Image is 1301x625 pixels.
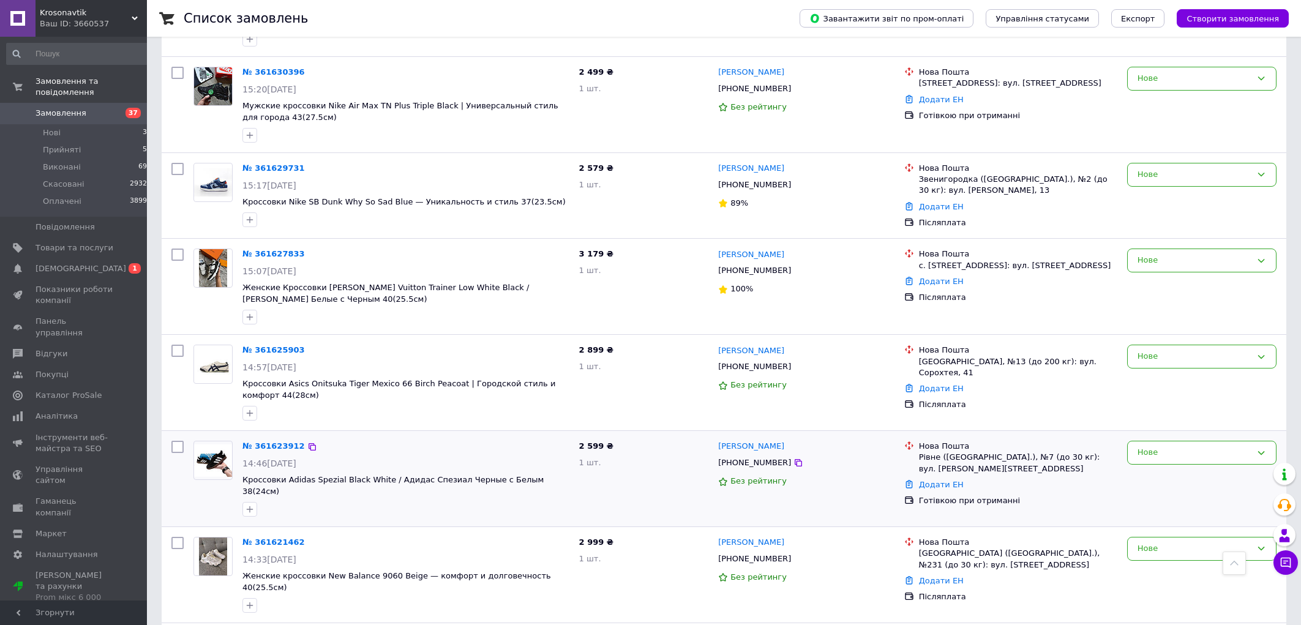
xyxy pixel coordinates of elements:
[730,380,787,389] span: Без рейтингу
[199,537,228,575] img: Фото товару
[579,84,601,93] span: 1 шт.
[919,441,1117,452] div: Нова Пошта
[242,475,544,496] a: Кроссовки Adidas Spezial Black White / Адидас Спезиал Черные с Белым 38(24см)
[184,11,308,26] h1: Список замовлень
[36,496,113,518] span: Гаманець компанії
[242,163,305,173] a: № 361629731
[126,108,141,118] span: 37
[579,458,601,467] span: 1 шт.
[800,9,973,28] button: Завантажити звіт по пром-оплаті
[36,316,113,338] span: Панель управління
[130,179,151,190] span: 29329
[242,197,566,206] a: Кроссовки Nike SB Dunk Why So Sad Blue — Уникальность и стиль 37(23.5см)
[919,277,964,286] a: Додати ЕН
[1138,542,1251,555] div: Нове
[579,249,613,258] span: 3 179 ₴
[716,263,793,279] div: [PHONE_NUMBER]
[579,67,613,77] span: 2 499 ₴
[36,348,67,359] span: Відгуки
[36,464,113,486] span: Управління сайтом
[6,43,152,65] input: Пошук
[138,162,151,173] span: 697
[36,284,113,306] span: Показники роботи компанії
[718,537,784,548] a: [PERSON_NAME]
[716,455,793,471] div: [PHONE_NUMBER]
[919,452,1117,474] div: Рівне ([GEOGRAPHIC_DATA].), №7 (до 30 кг): вул. [PERSON_NAME][STREET_ADDRESS]
[242,249,305,258] a: № 361627833
[919,202,964,211] a: Додати ЕН
[193,537,233,576] a: Фото товару
[242,101,558,122] a: Мужские кроссовки Nike Air Max TN Plus Triple Black | Универсальный стиль для города 43(27.5см)
[36,108,86,119] span: Замовлення
[919,67,1117,78] div: Нова Пошта
[40,18,147,29] div: Ваш ID: 3660537
[1138,446,1251,459] div: Нове
[1177,9,1289,28] button: Створити замовлення
[193,67,233,106] a: Фото товару
[919,576,964,585] a: Додати ЕН
[194,168,232,197] img: Фото товару
[919,356,1117,378] div: [GEOGRAPHIC_DATA], №13 (до 200 кг): вул. Сорохтея, 41
[242,555,296,564] span: 14:33[DATE]
[919,174,1117,196] div: Звенигородка ([GEOGRAPHIC_DATA].), №2 (до 30 кг): вул. [PERSON_NAME], 13
[919,249,1117,260] div: Нова Пошта
[36,369,69,380] span: Покупці
[579,180,601,189] span: 1 шт.
[36,528,67,539] span: Маркет
[579,362,601,371] span: 1 шт.
[36,432,113,454] span: Інструменти веб-майстра та SEO
[199,249,228,287] img: Фото товару
[1138,168,1251,181] div: Нове
[193,441,233,480] a: Фото товару
[995,14,1089,23] span: Управління статусами
[193,345,233,384] a: Фото товару
[919,345,1117,356] div: Нова Пошта
[43,144,81,155] span: Прийняті
[919,292,1117,303] div: Післяплата
[986,9,1099,28] button: Управління статусами
[1164,13,1289,23] a: Створити замовлення
[36,263,126,274] span: [DEMOGRAPHIC_DATA]
[242,283,529,304] a: Женские Кроссовки [PERSON_NAME] Vuitton Trainer Low White Black / [PERSON_NAME] Белые с Черным 40...
[36,390,102,401] span: Каталог ProSale
[809,13,964,24] span: Завантажити звіт по пром-оплаті
[919,591,1117,602] div: Післяплата
[242,571,551,592] a: Женские кроссовки New Balance 9060 Beige — комфорт и долговечность 40(25.5cм)
[36,549,98,560] span: Налаштування
[242,181,296,190] span: 15:17[DATE]
[579,554,601,563] span: 1 шт.
[242,379,555,400] a: Кроссовки Asics Onitsuka Tiger Mexico 66 Birch Peacoat | Городской стиль и комфорт 44(28см)
[579,163,613,173] span: 2 579 ₴
[194,67,232,105] img: Фото товару
[716,551,793,567] div: [PHONE_NUMBER]
[919,95,964,104] a: Додати ЕН
[1273,550,1298,575] button: Чат з покупцем
[36,222,95,233] span: Повідомлення
[242,266,296,276] span: 15:07[DATE]
[579,345,613,354] span: 2 899 ₴
[919,537,1117,548] div: Нова Пошта
[129,263,141,274] span: 1
[36,592,113,603] div: Prom мікс 6 000
[919,384,964,393] a: Додати ЕН
[730,572,787,582] span: Без рейтингу
[718,441,784,452] a: [PERSON_NAME]
[242,537,305,547] a: № 361621462
[130,196,151,207] span: 38996
[919,548,1117,570] div: [GEOGRAPHIC_DATA] ([GEOGRAPHIC_DATA].), №231 (до 30 кг): вул. [STREET_ADDRESS]
[579,441,613,451] span: 2 599 ₴
[919,260,1117,271] div: с. [STREET_ADDRESS]: вул. [STREET_ADDRESS]
[242,345,305,354] a: № 361625903
[1111,9,1165,28] button: Експорт
[193,163,233,202] a: Фото товару
[242,458,296,468] span: 14:46[DATE]
[43,179,84,190] span: Скасовані
[1138,254,1251,267] div: Нове
[718,345,784,357] a: [PERSON_NAME]
[36,411,78,422] span: Аналітика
